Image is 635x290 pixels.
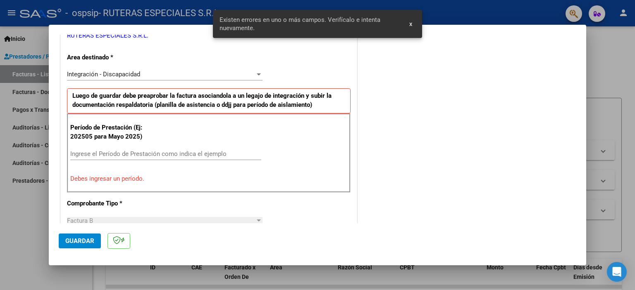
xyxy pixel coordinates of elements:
p: Debes ingresar un período. [70,174,347,184]
p: RUTERAS ESPECIALES S.R.L. [67,31,351,40]
button: x [403,17,419,31]
span: x [409,20,412,28]
p: Período de Prestación (Ej: 202505 para Mayo 2025) [70,123,153,141]
span: Factura B [67,217,93,224]
span: Existen errores en uno o más campos. Verifícalo e intenta nuevamente. [220,16,400,32]
button: Guardar [59,233,101,248]
div: Open Intercom Messenger [607,262,627,282]
p: Area destinado * [67,53,152,62]
strong: Luego de guardar debe preaprobar la factura asociandola a un legajo de integración y subir la doc... [72,92,332,109]
p: Comprobante Tipo * [67,199,152,208]
span: Integración - Discapacidad [67,71,140,78]
span: Guardar [65,237,94,245]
